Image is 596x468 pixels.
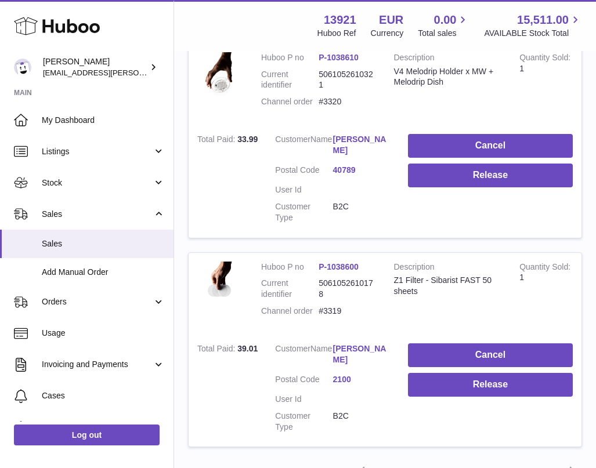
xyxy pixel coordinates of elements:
a: 40789 [333,165,391,176]
dt: Postal Code [275,165,333,179]
span: Sales [42,238,165,249]
div: Huboo Ref [317,28,356,39]
div: V4 Melodrip Holder x MW + Melodrip Dish [394,66,503,88]
a: 15,511.00 AVAILABLE Stock Total [484,12,582,39]
dt: Huboo P no [261,52,319,63]
strong: EUR [379,12,403,28]
dt: Huboo P no [261,262,319,273]
strong: Quantity Sold [519,53,570,65]
dt: User Id [275,394,333,405]
dt: Name [275,134,333,159]
a: [PERSON_NAME] [333,343,391,365]
td: 1 [511,253,581,335]
div: Currency [371,28,404,39]
dt: User Id [275,184,333,195]
strong: Description [394,262,503,275]
dt: Name [275,343,333,368]
dd: #3320 [319,96,376,107]
a: P-1038610 [319,53,359,62]
strong: Quantity Sold [519,262,570,274]
span: [EMAIL_ADDRESS][PERSON_NAME][DOMAIN_NAME] [43,68,233,77]
span: 0.00 [434,12,457,28]
a: 0.00 Total sales [418,12,469,39]
dd: B2C [333,411,391,433]
dd: #3319 [319,306,376,317]
a: [PERSON_NAME] [333,134,391,156]
span: Customer [275,344,310,353]
span: AVAILABLE Stock Total [484,28,582,39]
dt: Current identifier [261,69,319,91]
button: Cancel [408,134,573,158]
img: 1742782131.jpeg [197,262,244,324]
dt: Channel order [261,96,319,107]
span: Sales [42,209,153,220]
span: Listings [42,146,153,157]
strong: 13921 [324,12,356,28]
img: 1742782561.png [197,52,244,114]
span: 15,511.00 [517,12,569,28]
button: Release [408,373,573,397]
img: europe@orea.uk [14,59,31,76]
td: 1 [511,43,581,126]
a: 2100 [333,374,391,385]
strong: Total Paid [197,344,237,356]
span: Cases [42,390,165,401]
span: Total sales [418,28,469,39]
a: P-1038600 [319,262,359,271]
dd: 5061052610321 [319,69,376,91]
button: Cancel [408,343,573,367]
span: Orders [42,296,153,307]
div: Z1 Filter - Sibarist FAST 50 sheets [394,275,503,297]
span: Usage [42,328,165,339]
dt: Customer Type [275,411,333,433]
dd: 5061052610178 [319,278,376,300]
dt: Postal Code [275,374,333,388]
strong: Description [394,52,503,66]
dt: Customer Type [275,201,333,223]
span: Add Manual Order [42,267,165,278]
button: Release [408,164,573,187]
strong: Total Paid [197,135,237,147]
span: Customer [275,135,310,144]
span: Stock [42,177,153,188]
span: My Dashboard [42,115,165,126]
dt: Channel order [261,306,319,317]
span: 39.01 [237,344,258,353]
a: Log out [14,425,160,445]
dd: B2C [333,201,391,223]
dt: Current identifier [261,278,319,300]
span: 33.99 [237,135,258,144]
span: Invoicing and Payments [42,359,153,370]
div: [PERSON_NAME] [43,56,147,78]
